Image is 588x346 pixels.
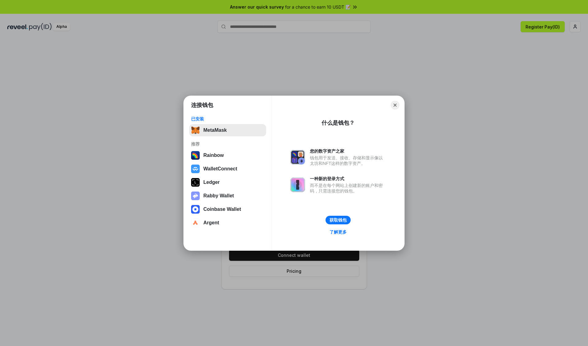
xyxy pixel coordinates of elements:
[189,190,266,202] button: Rabby Wallet
[310,183,386,194] div: 而不是在每个网站上创建新的账户和密码，只需连接您的钱包。
[310,176,386,181] div: 一种新的登录方式
[191,101,213,109] h1: 连接钱包
[191,116,264,122] div: 已安装
[290,150,305,165] img: svg+xml,%3Csvg%20xmlns%3D%22http%3A%2F%2Fwww.w3.org%2F2000%2Fsvg%22%20fill%3D%22none%22%20viewBox...
[326,216,351,224] button: 获取钱包
[310,155,386,166] div: 钱包用于发送、接收、存储和显示像以太坊和NFT这样的数字资产。
[189,176,266,188] button: Ledger
[290,177,305,192] img: svg+xml,%3Csvg%20xmlns%3D%22http%3A%2F%2Fwww.w3.org%2F2000%2Fsvg%22%20fill%3D%22none%22%20viewBox...
[322,119,355,127] div: 什么是钱包？
[203,220,219,226] div: Argent
[310,148,386,154] div: 您的数字资产之家
[191,178,200,187] img: svg+xml,%3Csvg%20xmlns%3D%22http%3A%2F%2Fwww.w3.org%2F2000%2Fsvg%22%20width%3D%2228%22%20height%3...
[391,101,399,109] button: Close
[191,219,200,227] img: svg+xml,%3Csvg%20width%3D%2228%22%20height%3D%2228%22%20viewBox%3D%220%200%2028%2028%22%20fill%3D...
[330,229,347,235] div: 了解更多
[203,180,220,185] div: Ledger
[203,127,227,133] div: MetaMask
[189,163,266,175] button: WalletConnect
[330,217,347,223] div: 获取钱包
[191,205,200,214] img: svg+xml,%3Csvg%20width%3D%2228%22%20height%3D%2228%22%20viewBox%3D%220%200%2028%2028%22%20fill%3D...
[189,149,266,162] button: Rainbow
[191,151,200,160] img: svg+xml,%3Csvg%20width%3D%22120%22%20height%3D%22120%22%20viewBox%3D%220%200%20120%20120%22%20fil...
[191,126,200,135] img: svg+xml,%3Csvg%20fill%3D%22none%22%20height%3D%2233%22%20viewBox%3D%220%200%2035%2033%22%20width%...
[189,124,266,136] button: MetaMask
[191,165,200,173] img: svg+xml,%3Csvg%20width%3D%2228%22%20height%3D%2228%22%20viewBox%3D%220%200%2028%2028%22%20fill%3D...
[203,207,241,212] div: Coinbase Wallet
[189,217,266,229] button: Argent
[326,228,350,236] a: 了解更多
[203,153,224,158] div: Rainbow
[189,203,266,215] button: Coinbase Wallet
[191,141,264,147] div: 推荐
[191,192,200,200] img: svg+xml,%3Csvg%20xmlns%3D%22http%3A%2F%2Fwww.w3.org%2F2000%2Fsvg%22%20fill%3D%22none%22%20viewBox...
[203,193,234,199] div: Rabby Wallet
[203,166,237,172] div: WalletConnect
